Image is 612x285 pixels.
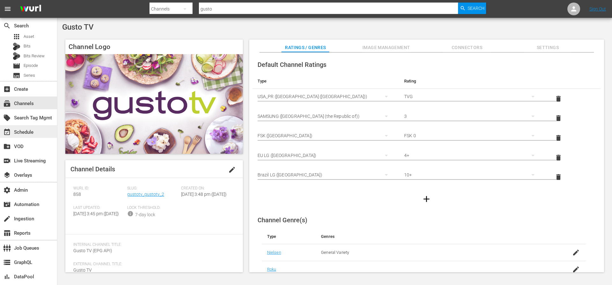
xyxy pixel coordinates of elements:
[3,259,11,266] span: GraphQL
[404,146,541,164] div: 4+
[13,62,20,70] span: Episode
[551,110,566,126] button: delete
[3,229,11,237] span: Reports
[258,146,394,164] div: EU LG ([GEOGRAPHIC_DATA])
[258,61,326,68] span: Default Channel Ratings
[73,186,124,191] span: Wurl ID:
[458,3,486,14] button: Search
[404,127,541,145] div: FSK 0
[555,114,562,122] span: delete
[551,91,566,106] button: delete
[13,72,20,79] span: Series
[555,154,562,161] span: delete
[267,267,276,272] a: Roku
[135,211,155,218] div: 7-day lock
[3,215,11,223] span: Ingestion
[258,88,394,105] div: USA_PR ([GEOGRAPHIC_DATA] ([GEOGRAPHIC_DATA]))
[267,250,281,255] a: Nielsen
[3,128,11,136] span: Schedule
[3,85,11,93] span: Create
[3,100,11,107] span: Channels
[555,95,562,103] span: delete
[70,165,115,173] span: Channel Details
[555,173,562,181] span: delete
[258,166,394,184] div: Brazil LG ([GEOGRAPHIC_DATA])
[258,107,394,125] div: SAMSUNG ([GEOGRAPHIC_DATA] (the Republic of))
[4,5,11,13] span: menu
[127,192,164,197] a: gustotv_gustotv_2
[281,44,329,52] span: Ratings / Genres
[62,23,94,32] span: Gusto TV
[73,267,92,273] span: Gusto TV
[3,157,11,165] span: Live Streaming
[362,44,410,52] span: Image Management
[404,107,541,125] div: 3
[73,205,124,210] span: Last Updated:
[551,150,566,165] button: delete
[3,244,11,252] span: Job Queues
[443,44,491,52] span: Connectors
[65,54,243,154] img: Gusto TV
[3,114,11,122] span: Search Tag Mgmt
[224,162,240,177] button: edit
[399,74,546,89] th: Rating
[228,166,236,174] span: edit
[127,210,134,217] span: info
[13,43,20,50] div: Bits
[24,62,38,69] span: Episode
[73,262,232,267] span: External Channel Title:
[468,3,484,14] span: Search
[24,43,31,49] span: Bits
[73,211,119,216] span: [DATE] 3:45 pm ([DATE])
[551,130,566,146] button: delete
[404,166,541,184] div: 10+
[24,72,35,79] span: Series
[73,242,232,247] span: Internal Channel Title:
[258,216,307,224] span: Channel Genre(s)
[252,74,399,89] th: Type
[3,143,11,150] span: VOD
[127,186,178,191] span: Slug:
[524,44,572,52] span: Settings
[3,201,11,208] span: Automation
[3,273,11,281] span: DataPool
[13,52,20,60] div: Bits Review
[24,53,45,59] span: Bits Review
[181,192,227,197] span: [DATE] 3:48 pm ([DATE])
[551,169,566,185] button: delete
[73,248,112,253] span: Gusto TV (EPG API)
[24,33,34,40] span: Asset
[252,74,601,187] table: simple table
[589,6,606,11] a: Sign Out
[3,186,11,194] span: Admin
[127,205,178,210] span: Lock Threshold:
[65,39,243,54] h4: Channel Logo
[3,171,11,179] span: Overlays
[404,88,541,105] div: TVG
[3,22,11,30] span: Search
[555,134,562,142] span: delete
[181,186,232,191] span: Created On:
[258,127,394,145] div: FSK ([GEOGRAPHIC_DATA])
[13,33,20,40] span: Asset
[73,192,81,197] span: 858
[15,2,46,17] img: ans4CAIJ8jUAAAAAAAAAAAAAAAAAAAAAAAAgQb4GAAAAAAAAAAAAAAAAAAAAAAAAJMjXAAAAAAAAAAAAAAAAAAAAAAAAgAT5G...
[262,229,316,244] th: Type
[316,229,550,244] th: Genres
